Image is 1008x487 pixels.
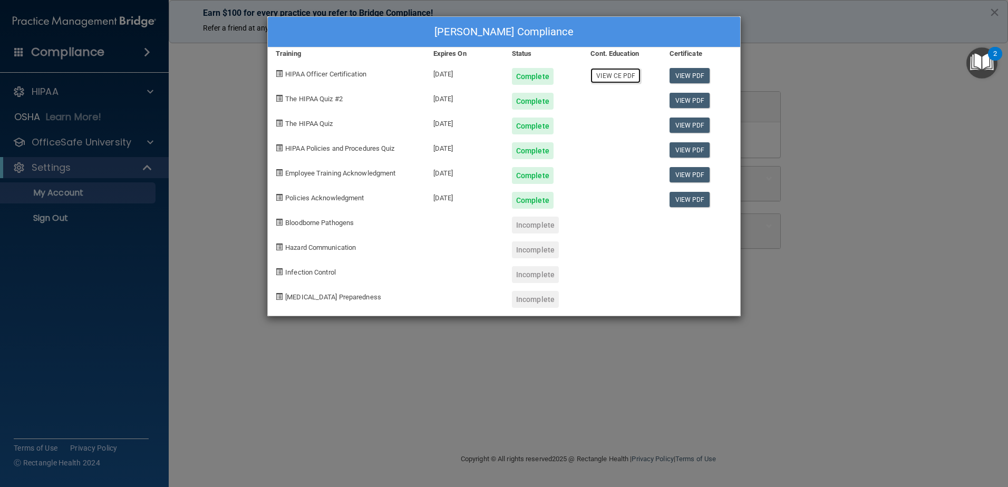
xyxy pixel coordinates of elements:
[512,241,559,258] div: Incomplete
[512,192,554,209] div: Complete
[285,268,336,276] span: Infection Control
[966,47,997,79] button: Open Resource Center, 2 new notifications
[512,93,554,110] div: Complete
[425,134,504,159] div: [DATE]
[268,47,425,60] div: Training
[504,47,583,60] div: Status
[670,68,710,83] a: View PDF
[285,219,354,227] span: Bloodborne Pathogens
[425,110,504,134] div: [DATE]
[285,70,366,78] span: HIPAA Officer Certification
[670,142,710,158] a: View PDF
[512,68,554,85] div: Complete
[955,414,995,454] iframe: Drift Widget Chat Controller
[285,169,395,177] span: Employee Training Acknowledgment
[512,118,554,134] div: Complete
[662,47,740,60] div: Certificate
[425,159,504,184] div: [DATE]
[512,266,559,283] div: Incomplete
[268,17,740,47] div: [PERSON_NAME] Compliance
[285,244,356,251] span: Hazard Communication
[285,95,343,103] span: The HIPAA Quiz #2
[425,47,504,60] div: Expires On
[670,118,710,133] a: View PDF
[512,142,554,159] div: Complete
[285,293,381,301] span: [MEDICAL_DATA] Preparedness
[670,93,710,108] a: View PDF
[285,120,333,128] span: The HIPAA Quiz
[285,144,394,152] span: HIPAA Policies and Procedures Quiz
[590,68,641,83] a: View CE PDF
[425,60,504,85] div: [DATE]
[670,192,710,207] a: View PDF
[583,47,661,60] div: Cont. Education
[285,194,364,202] span: Policies Acknowledgment
[993,54,997,67] div: 2
[670,167,710,182] a: View PDF
[425,85,504,110] div: [DATE]
[512,167,554,184] div: Complete
[425,184,504,209] div: [DATE]
[512,217,559,233] div: Incomplete
[512,291,559,308] div: Incomplete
